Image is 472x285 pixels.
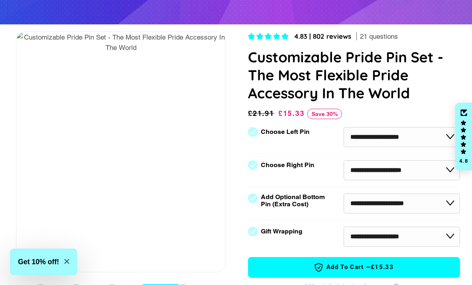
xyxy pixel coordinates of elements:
label: Gift Wrapping [261,228,302,235]
div: Click to open Judge.me floating reviews tab [455,103,472,171]
div: 6 / 7 [16,32,226,56]
label: Add Optional Bottom Pin (Extra Cost) [261,193,328,208]
button: Add to Cart —£15.33 [248,257,460,278]
span: £15.33 [371,263,394,271]
div: 4.8 [459,158,468,163]
img: Customizable Pride Pin Set - The Most Flexible Pride Accessory In The World [16,32,226,53]
span: Add to Cart — [260,262,448,273]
